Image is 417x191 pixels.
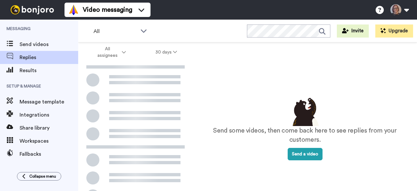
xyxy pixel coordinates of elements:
img: results-emptystates.png [289,96,321,126]
span: Message template [20,98,78,106]
p: Send some videos, then come back here to see replies from your customers. [206,126,404,145]
span: Workspaces [20,137,78,145]
span: Integrations [20,111,78,119]
span: Results [20,67,78,74]
button: Invite [337,24,369,38]
span: Share library [20,124,78,132]
button: Collapse menu [17,172,61,181]
span: Replies [20,54,78,61]
span: Send videos [20,40,78,48]
span: All [93,27,137,35]
button: Send a video [288,148,323,160]
button: 30 days [141,46,192,58]
span: Fallbacks [20,150,78,158]
img: vm-color.svg [68,5,79,15]
span: Video messaging [83,5,132,14]
img: bj-logo-header-white.svg [8,5,57,14]
button: All assignees [79,43,141,61]
span: All assignees [94,46,121,59]
a: Send a video [288,152,323,156]
button: Upgrade [375,24,413,38]
span: Collapse menu [29,174,56,179]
